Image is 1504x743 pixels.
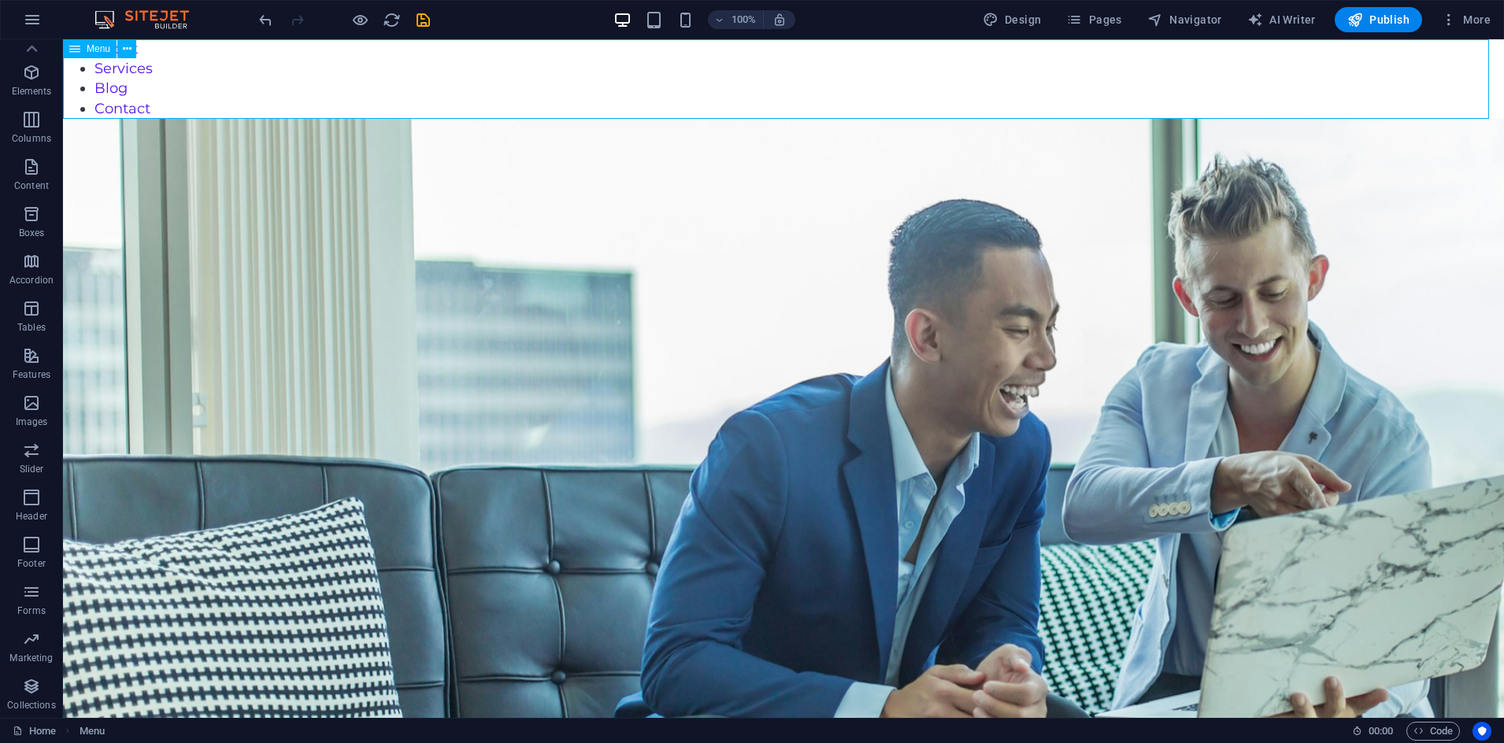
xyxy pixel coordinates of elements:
span: Navigator [1147,12,1222,28]
p: Forms [17,604,46,617]
button: Design [976,7,1048,32]
span: More [1441,12,1491,28]
p: Header [16,510,47,523]
nav: breadcrumb [80,722,105,741]
button: reload [382,10,401,29]
button: Usercentrics [1473,722,1491,741]
p: Boxes [19,227,45,239]
h6: Session time [1352,722,1394,741]
p: Elements [12,85,52,98]
p: Marketing [9,652,53,664]
p: Footer [17,557,46,570]
p: Images [16,416,48,428]
span: 00 00 [1369,722,1393,741]
p: Slider [20,463,44,475]
i: Save (Ctrl+S) [414,11,432,29]
span: : [1380,725,1382,737]
span: Click to select. Double-click to edit [80,722,105,741]
a: Click to cancel selection. Double-click to open Pages [13,722,56,741]
button: Code [1406,722,1460,741]
button: Pages [1060,7,1128,32]
p: Features [13,368,50,381]
i: On resize automatically adjust zoom level to fit chosen device. [772,13,787,27]
img: Editor Logo [91,10,209,29]
i: Undo: Move elements (Ctrl+Z) [257,11,275,29]
button: save [413,10,432,29]
p: Content [14,179,49,192]
button: undo [256,10,275,29]
button: AI Writer [1241,7,1322,32]
p: Accordion [9,274,54,286]
p: Tables [17,321,46,334]
div: Design (Ctrl+Alt+Y) [976,7,1048,32]
span: Publish [1347,12,1410,28]
span: Pages [1066,12,1121,28]
button: 100% [708,10,764,29]
button: More [1435,7,1497,32]
p: Collections [7,699,55,712]
h6: 100% [732,10,757,29]
i: Reload page [383,11,401,29]
button: Click here to leave preview mode and continue editing [350,10,369,29]
p: Columns [12,132,51,145]
span: AI Writer [1247,12,1316,28]
span: Menu [87,44,110,54]
span: Code [1413,722,1453,741]
button: Navigator [1141,7,1228,32]
button: Publish [1335,7,1422,32]
span: Design [983,12,1042,28]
